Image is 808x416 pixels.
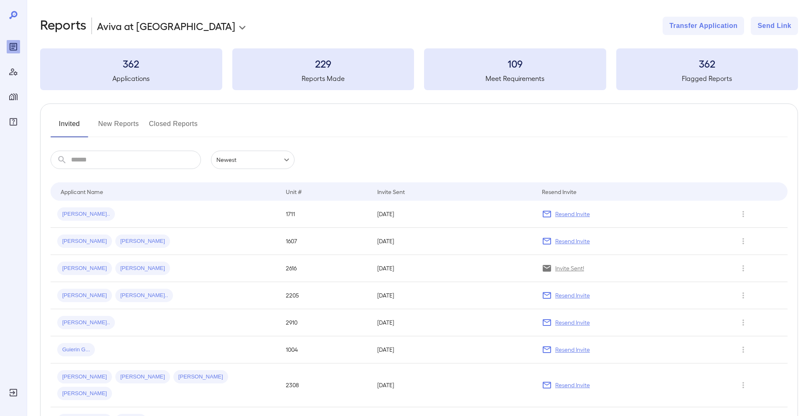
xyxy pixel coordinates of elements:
[57,390,112,398] span: [PERSON_NAME]
[279,336,371,363] td: 1004
[7,115,20,129] div: FAQ
[737,207,750,221] button: Row Actions
[555,237,590,245] p: Resend Invite
[115,373,170,381] span: [PERSON_NAME]
[57,346,95,354] span: Guierin G...
[57,210,115,218] span: [PERSON_NAME]..
[57,292,112,300] span: [PERSON_NAME]
[232,57,414,70] h3: 229
[279,363,371,407] td: 2308
[40,48,798,90] summary: 362Applications229Reports Made109Meet Requirements362Flagged Reports
[211,151,295,169] div: Newest
[371,309,535,336] td: [DATE]
[555,210,590,218] p: Resend Invite
[97,19,235,33] p: Aviva at [GEOGRAPHIC_DATA]
[57,319,115,327] span: [PERSON_NAME]..
[232,73,414,83] h5: Reports Made
[616,73,798,83] h5: Flagged Reports
[371,228,535,255] td: [DATE]
[371,201,535,228] td: [DATE]
[149,117,198,137] button: Closed Reports
[7,386,20,399] div: Log Out
[98,117,139,137] button: New Reports
[57,373,112,381] span: [PERSON_NAME]
[57,237,112,245] span: [PERSON_NAME]
[279,255,371,282] td: 2616
[555,345,590,354] p: Resend Invite
[424,57,606,70] h3: 109
[279,228,371,255] td: 1607
[279,201,371,228] td: 1711
[279,309,371,336] td: 2910
[57,265,112,272] span: [PERSON_NAME]
[737,234,750,248] button: Row Actions
[286,187,302,197] div: Unit #
[40,17,86,35] h2: Reports
[737,378,750,392] button: Row Actions
[737,262,750,275] button: Row Actions
[115,292,173,300] span: [PERSON_NAME]..
[40,73,222,83] h5: Applications
[115,237,170,245] span: [PERSON_NAME]
[371,336,535,363] td: [DATE]
[555,318,590,327] p: Resend Invite
[173,373,228,381] span: [PERSON_NAME]
[7,40,20,53] div: Reports
[371,255,535,282] td: [DATE]
[7,65,20,78] div: Manage Users
[737,316,750,329] button: Row Actions
[61,187,103,197] div: Applicant Name
[555,381,590,389] p: Resend Invite
[663,17,744,35] button: Transfer Application
[737,343,750,356] button: Row Actions
[40,57,222,70] h3: 362
[279,282,371,309] td: 2205
[377,187,405,197] div: Invite Sent
[424,73,606,83] h5: Meet Requirements
[7,90,20,103] div: Manage Properties
[555,291,590,300] p: Resend Invite
[737,289,750,302] button: Row Actions
[371,363,535,407] td: [DATE]
[616,57,798,70] h3: 362
[371,282,535,309] td: [DATE]
[751,17,798,35] button: Send Link
[115,265,170,272] span: [PERSON_NAME]
[555,264,584,272] p: Invite Sent!
[542,187,577,197] div: Resend Invite
[51,117,88,137] button: Invited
